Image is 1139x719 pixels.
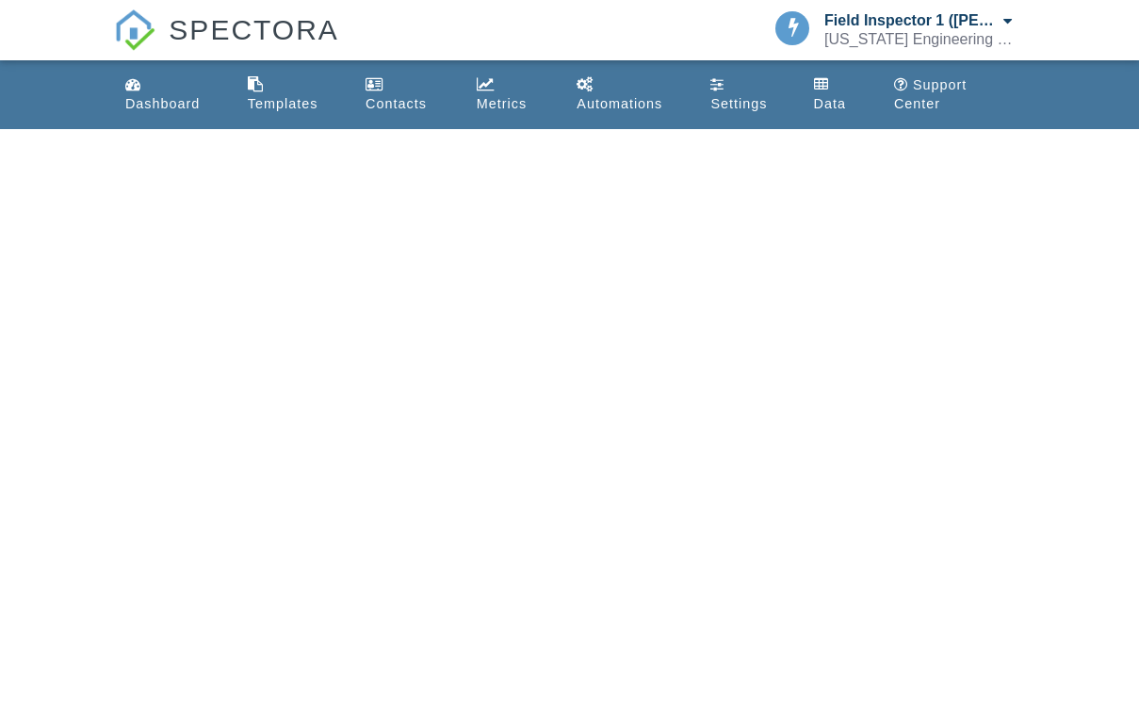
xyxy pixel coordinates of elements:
[114,28,339,63] a: SPECTORA
[569,68,688,122] a: Automations (Basic)
[114,9,155,51] img: The Best Home Inspection Software - Spectora
[477,96,527,111] div: Metrics
[469,68,555,122] a: Metrics
[894,77,967,111] div: Support Center
[169,9,339,49] span: SPECTORA
[703,68,790,122] a: Settings
[710,96,767,111] div: Settings
[887,68,1021,122] a: Support Center
[248,96,318,111] div: Templates
[824,30,1013,49] div: Florida Engineering LLC
[577,96,662,111] div: Automations
[806,68,871,122] a: Data
[366,96,427,111] div: Contacts
[240,68,343,122] a: Templates
[824,11,999,30] div: Field Inspector 1 ([PERSON_NAME])
[358,68,454,122] a: Contacts
[125,96,200,111] div: Dashboard
[118,68,225,122] a: Dashboard
[814,96,846,111] div: Data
